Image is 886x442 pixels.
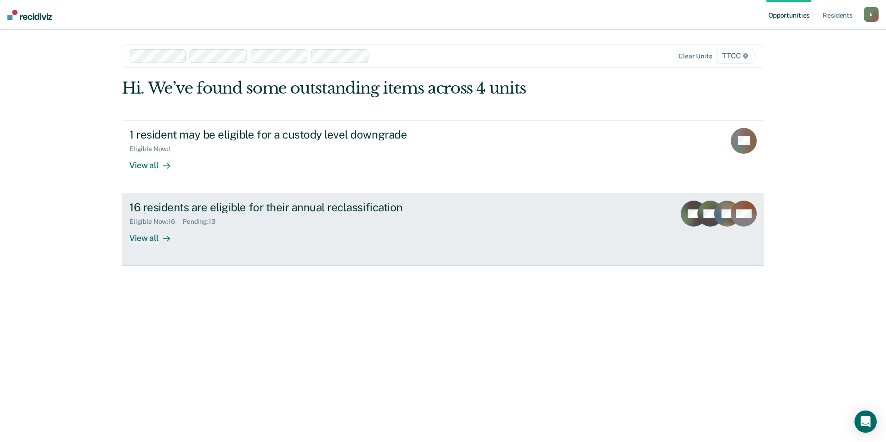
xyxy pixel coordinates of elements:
div: Hi. We’ve found some outstanding items across 4 units [122,79,636,98]
a: 1 resident may be eligible for a custody level downgradeEligible Now:1View all [122,120,764,193]
div: View all [129,152,181,170]
div: Pending : 13 [183,218,223,226]
img: Recidiviz [7,10,52,20]
div: Clear units [678,52,712,60]
div: Eligible Now : 1 [129,145,178,153]
div: View all [129,226,181,244]
div: 16 residents are eligible for their annual reclassification [129,201,455,214]
button: k [864,7,879,22]
div: Open Intercom Messenger [854,410,877,433]
div: Eligible Now : 16 [129,218,183,226]
a: 16 residents are eligible for their annual reclassificationEligible Now:16Pending:13View all [122,193,764,266]
div: 1 resident may be eligible for a custody level downgrade [129,128,455,141]
span: TTCC [716,49,754,63]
